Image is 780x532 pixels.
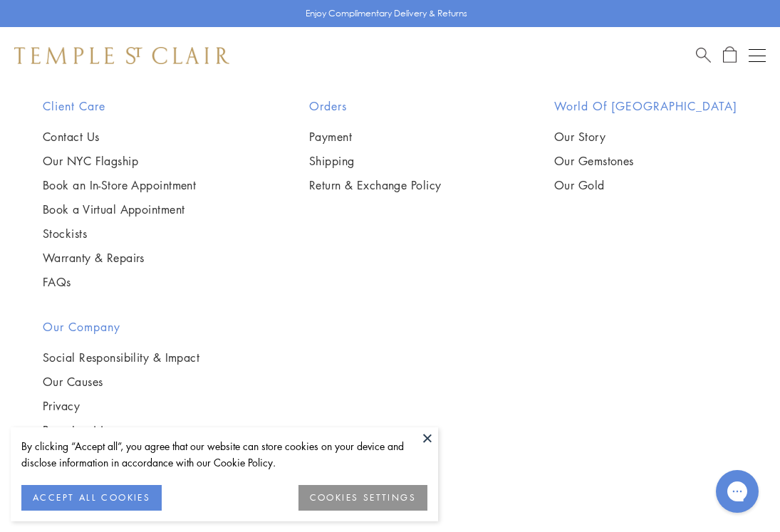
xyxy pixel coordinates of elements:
h2: Orders [309,98,442,115]
h2: Client Care [43,98,196,115]
a: Warranty & Repairs [43,250,196,266]
a: Our Causes [43,374,199,390]
h2: World of [GEOGRAPHIC_DATA] [554,98,737,115]
button: ACCEPT ALL COOKIES [21,485,162,511]
h2: Our Company [43,318,199,335]
a: Our Gemstones [554,153,737,169]
div: By clicking “Accept all”, you agree that our website can store cookies on your device and disclos... [21,438,427,471]
a: Our Gold [554,177,737,193]
a: Shipping [309,153,442,169]
a: Press Inquiries [43,422,199,438]
a: Contact Us [43,129,196,145]
a: Open Shopping Bag [723,46,737,64]
a: Social Responsibility & Impact [43,350,199,365]
a: Book a Virtual Appointment [43,202,196,217]
a: Our Story [554,129,737,145]
a: Stockists [43,226,196,241]
a: FAQs [43,274,196,290]
a: Book an In-Store Appointment [43,177,196,193]
a: Privacy [43,398,199,414]
a: Return & Exchange Policy [309,177,442,193]
iframe: Gorgias live chat messenger [709,465,766,518]
button: Open navigation [749,47,766,64]
a: Our NYC Flagship [43,153,196,169]
p: Enjoy Complimentary Delivery & Returns [306,6,467,21]
a: Payment [309,129,442,145]
img: Temple St. Clair [14,47,229,64]
a: Search [696,46,711,64]
button: COOKIES SETTINGS [298,485,427,511]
